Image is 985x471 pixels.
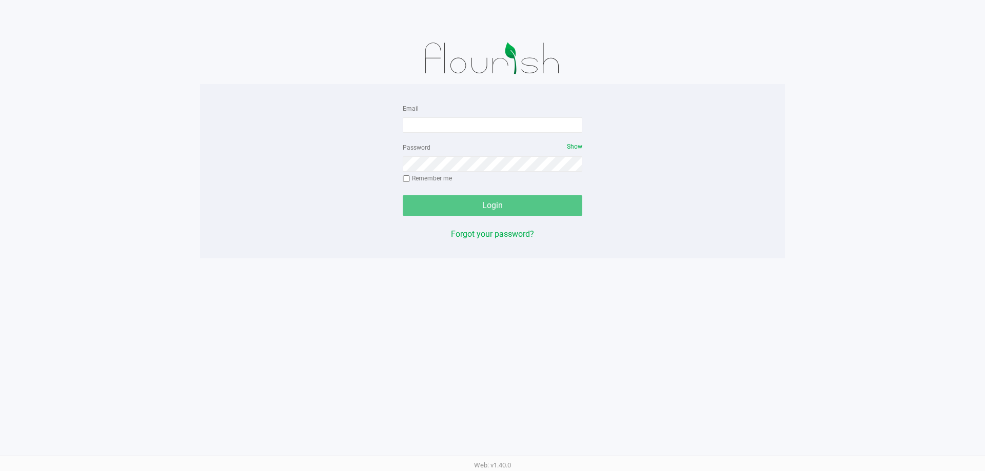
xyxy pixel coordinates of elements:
span: Web: v1.40.0 [474,461,511,469]
label: Password [403,143,430,152]
span: Show [567,143,582,150]
label: Email [403,104,419,113]
input: Remember me [403,175,410,182]
button: Forgot your password? [451,228,534,240]
label: Remember me [403,174,452,183]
